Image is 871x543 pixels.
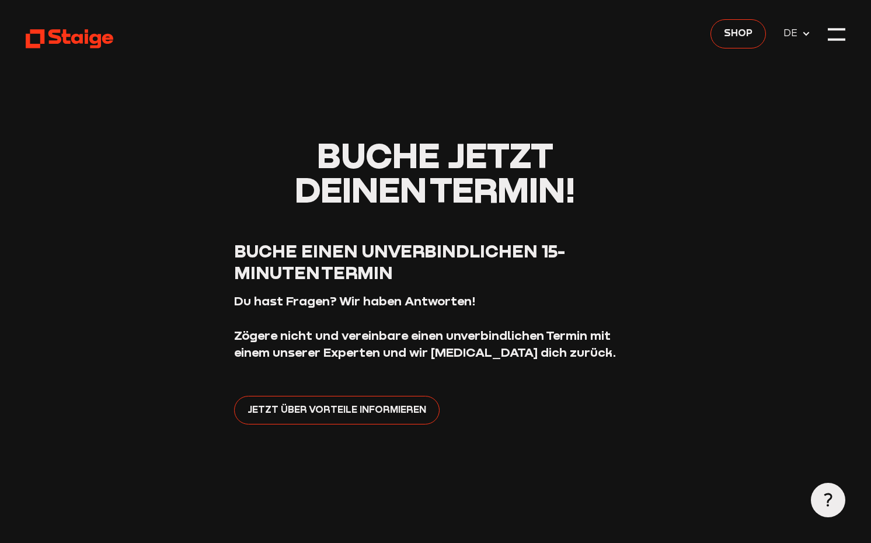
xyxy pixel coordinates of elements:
[248,402,426,417] span: Jetzt über Vorteile informieren
[710,19,766,48] a: Shop
[234,396,440,425] a: Jetzt über Vorteile informieren
[234,240,565,283] span: Buche einen unverbindlichen 15-Minuten Termin
[234,328,616,360] strong: Zögere nicht und vereinbare einen unverbindlichen Termin mit einem unserer Experten und wir [MEDI...
[234,293,476,308] strong: Du hast Fragen? Wir haben Antworten!
[724,26,752,41] span: Shop
[295,133,576,210] span: Buche jetzt deinen Termin!
[783,26,802,41] span: DE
